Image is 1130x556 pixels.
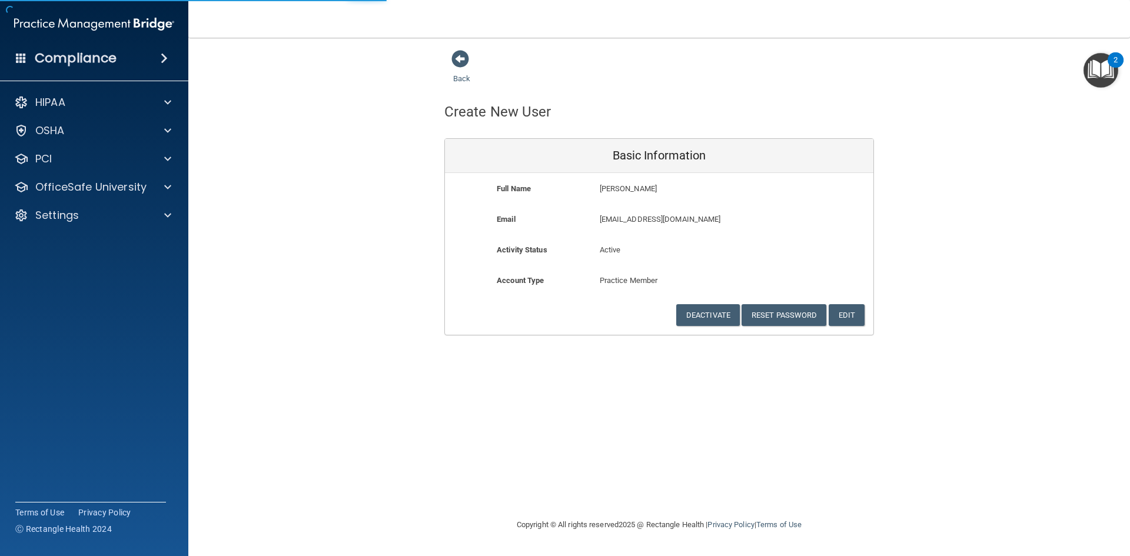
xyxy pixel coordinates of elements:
[600,182,787,196] p: [PERSON_NAME]
[14,95,171,109] a: HIPAA
[15,507,64,518] a: Terms of Use
[78,507,131,518] a: Privacy Policy
[497,276,544,285] b: Account Type
[14,124,171,138] a: OSHA
[742,304,826,326] button: Reset Password
[676,304,740,326] button: Deactivate
[35,95,65,109] p: HIPAA
[14,12,174,36] img: PMB logo
[14,180,171,194] a: OfficeSafe University
[35,152,52,166] p: PCI
[497,215,516,224] b: Email
[14,208,171,222] a: Settings
[444,506,874,544] div: Copyright © All rights reserved 2025 @ Rectangle Health | |
[35,208,79,222] p: Settings
[1084,53,1118,88] button: Open Resource Center, 2 new notifications
[707,520,754,529] a: Privacy Policy
[756,520,802,529] a: Terms of Use
[600,274,719,288] p: Practice Member
[15,523,112,535] span: Ⓒ Rectangle Health 2024
[444,104,551,119] h4: Create New User
[453,60,470,83] a: Back
[829,304,865,326] button: Edit
[35,124,65,138] p: OSHA
[497,245,547,254] b: Activity Status
[497,184,531,193] b: Full Name
[35,50,117,66] h4: Compliance
[600,212,787,227] p: [EMAIL_ADDRESS][DOMAIN_NAME]
[1114,60,1118,75] div: 2
[445,139,873,173] div: Basic Information
[35,180,147,194] p: OfficeSafe University
[600,243,719,257] p: Active
[14,152,171,166] a: PCI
